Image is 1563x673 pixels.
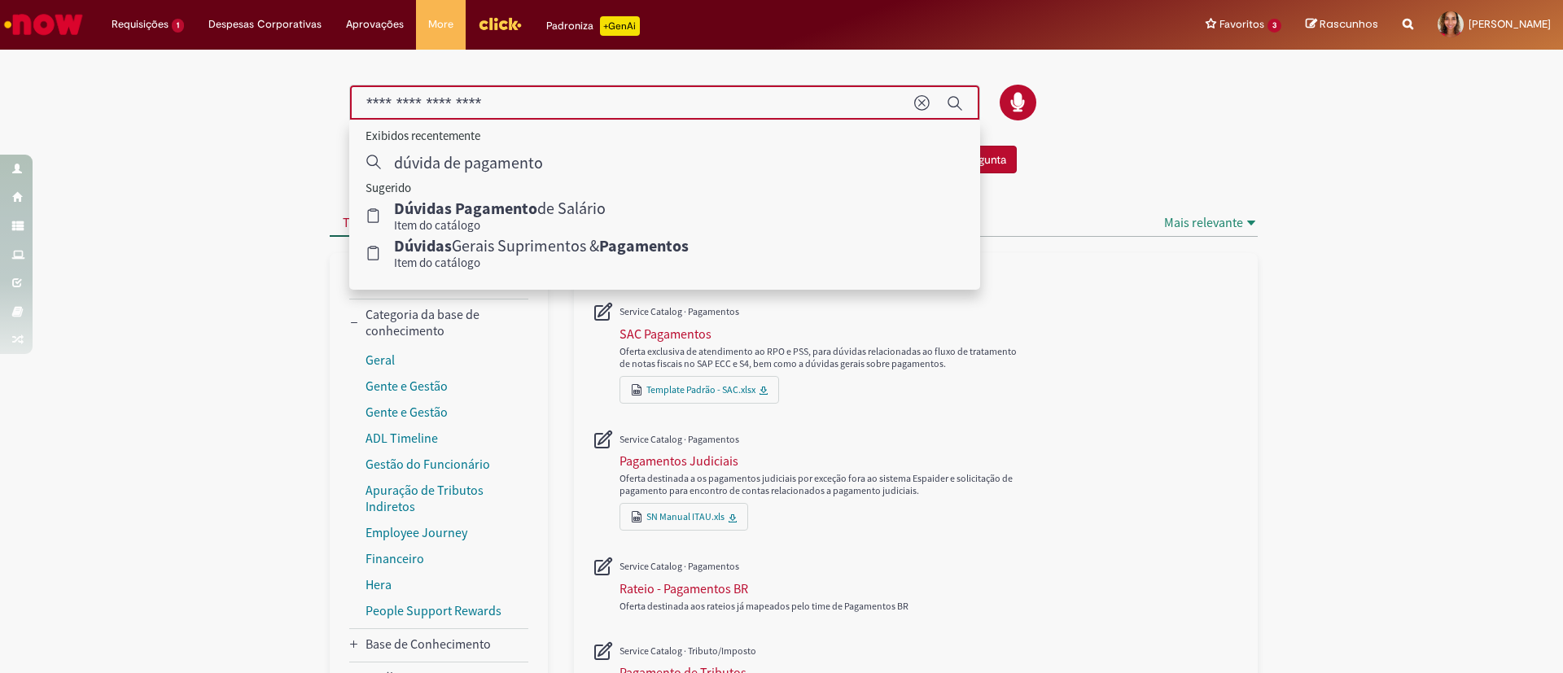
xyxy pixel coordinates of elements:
[1306,17,1378,33] a: Rascunhos
[1469,17,1551,31] span: [PERSON_NAME]
[112,16,169,33] span: Requisições
[2,8,85,41] img: ServiceNow
[1219,16,1264,33] span: Favoritos
[600,16,640,36] p: +GenAi
[546,16,640,36] div: Padroniza
[346,16,404,33] span: Aprovações
[478,11,522,36] img: click_logo_yellow_360x200.png
[428,16,453,33] span: More
[208,16,322,33] span: Despesas Corporativas
[172,19,184,33] span: 1
[1267,19,1281,33] span: 3
[1320,16,1378,32] span: Rascunhos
